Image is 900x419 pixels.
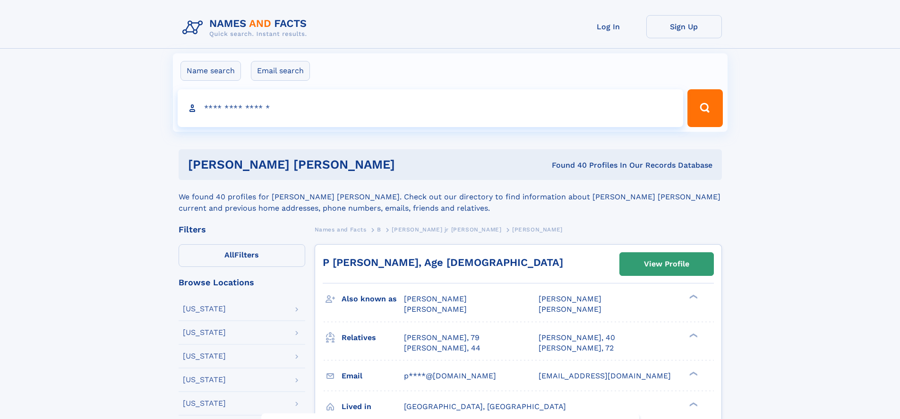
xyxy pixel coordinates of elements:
[404,305,467,314] span: [PERSON_NAME]
[342,291,404,307] h3: Also known as
[183,329,226,336] div: [US_STATE]
[178,89,684,127] input: search input
[183,352,226,360] div: [US_STATE]
[646,15,722,38] a: Sign Up
[377,223,381,235] a: B
[404,294,467,303] span: [PERSON_NAME]
[687,401,698,407] div: ❯
[342,330,404,346] h3: Relatives
[687,370,698,376] div: ❯
[620,253,713,275] a: View Profile
[183,400,226,407] div: [US_STATE]
[473,160,712,171] div: Found 40 Profiles In Our Records Database
[183,376,226,384] div: [US_STATE]
[539,371,671,380] span: [EMAIL_ADDRESS][DOMAIN_NAME]
[404,343,480,353] a: [PERSON_NAME], 44
[539,294,601,303] span: [PERSON_NAME]
[404,402,566,411] span: [GEOGRAPHIC_DATA], [GEOGRAPHIC_DATA]
[179,225,305,234] div: Filters
[179,244,305,267] label: Filters
[179,278,305,287] div: Browse Locations
[377,226,381,233] span: B
[687,332,698,338] div: ❯
[179,15,315,41] img: Logo Names and Facts
[687,89,722,127] button: Search Button
[323,257,563,268] a: P [PERSON_NAME], Age [DEMOGRAPHIC_DATA]
[644,253,689,275] div: View Profile
[539,305,601,314] span: [PERSON_NAME]
[180,61,241,81] label: Name search
[392,226,501,233] span: [PERSON_NAME] jr [PERSON_NAME]
[571,15,646,38] a: Log In
[342,368,404,384] h3: Email
[188,159,473,171] h1: [PERSON_NAME] [PERSON_NAME]
[315,223,367,235] a: Names and Facts
[224,250,234,259] span: All
[251,61,310,81] label: Email search
[342,399,404,415] h3: Lived in
[179,180,722,214] div: We found 40 profiles for [PERSON_NAME] [PERSON_NAME]. Check out our directory to find information...
[539,333,615,343] a: [PERSON_NAME], 40
[687,294,698,300] div: ❯
[539,343,614,353] a: [PERSON_NAME], 72
[183,305,226,313] div: [US_STATE]
[404,333,480,343] a: [PERSON_NAME], 79
[392,223,501,235] a: [PERSON_NAME] jr [PERSON_NAME]
[512,226,563,233] span: [PERSON_NAME]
